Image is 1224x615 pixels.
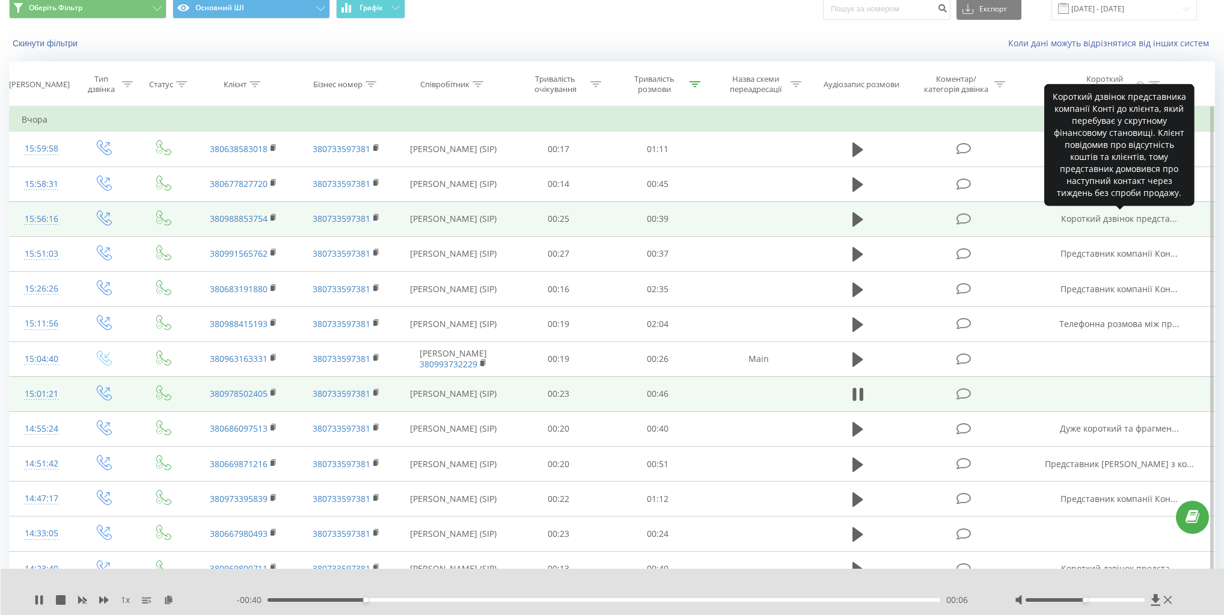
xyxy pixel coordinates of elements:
td: 00:40 [608,551,707,586]
div: Коментар/категорія дзвінка [921,74,991,94]
td: 00:46 [608,376,707,411]
a: 380733597381 [313,563,370,574]
a: 380988415193 [210,318,268,329]
td: 00:37 [608,236,707,271]
a: 380733597381 [313,318,370,329]
div: 15:56:16 [22,207,61,231]
div: Короткий підсумок [1076,74,1133,94]
td: 00:23 [509,516,608,551]
td: [PERSON_NAME] (SIP) [398,236,509,271]
div: 14:47:17 [22,487,61,510]
div: Accessibility label [1083,598,1088,602]
a: 380733597381 [313,178,370,189]
div: Співробітник [420,79,470,90]
div: Статус [149,79,173,90]
td: 00:39 [608,201,707,236]
span: 00:06 [946,594,968,606]
a: 380686097513 [210,423,268,434]
a: 380969800711 [210,563,268,574]
td: 00:27 [509,236,608,271]
a: 380733597381 [313,213,370,224]
div: 15:59:58 [22,137,61,161]
a: 380733597381 [313,283,370,295]
td: 00:19 [509,307,608,341]
span: Графік [360,4,383,12]
div: Тривалість очікування [523,74,587,94]
td: [PERSON_NAME] (SIP) [398,551,509,586]
span: Оберіть Фільтр [29,3,82,13]
a: 380733597381 [313,493,370,504]
a: 380733597381 [313,143,370,155]
a: 380733597381 [313,353,370,364]
a: 380963163331 [210,353,268,364]
a: 380988853754 [210,213,268,224]
td: [PERSON_NAME] (SIP) [398,516,509,551]
td: 02:04 [608,307,707,341]
div: 14:23:40 [22,557,61,581]
td: [PERSON_NAME] (SIP) [398,447,509,482]
div: Клієнт [224,79,246,90]
div: Бізнес номер [313,79,363,90]
div: Короткий дзвінок представника компанії Конті до клієнта, який перебуває у скрутному фінансовому с... [1053,91,1186,199]
td: 00:45 [608,167,707,201]
div: Accessibility label [364,598,369,602]
span: Представник компанії Кон... [1060,248,1178,259]
td: 00:40 [608,411,707,446]
div: [PERSON_NAME] [9,79,70,90]
span: - 00:40 [237,594,268,606]
span: Короткий дзвінок предста... [1061,213,1177,224]
td: 00:22 [509,482,608,516]
a: 380733597381 [313,248,370,259]
span: Представник [PERSON_NAME] з ко... [1045,458,1194,470]
div: Аудіозапис розмови [824,79,899,90]
td: [PERSON_NAME] (SIP) [398,132,509,167]
a: 380733597381 [313,458,370,470]
span: 1 x [121,594,130,606]
div: 15:26:26 [22,277,61,301]
div: 15:04:40 [22,347,61,371]
td: 00:13 [509,551,608,586]
span: Дуже короткий та фрагмен... [1060,423,1179,434]
div: Тип дзвінка [84,74,120,94]
a: 380733597381 [313,423,370,434]
a: 380669871216 [210,458,268,470]
a: 380667980493 [210,528,268,539]
td: [PERSON_NAME] (SIP) [398,272,509,307]
td: 01:11 [608,132,707,167]
div: 15:58:31 [22,173,61,196]
a: 380638583018 [210,143,268,155]
a: 380991565762 [210,248,268,259]
td: [PERSON_NAME] (SIP) [398,411,509,446]
td: Main [707,341,810,376]
td: [PERSON_NAME] (SIP) [398,201,509,236]
a: Коли дані можуть відрізнятися вiд інших систем [1008,37,1215,49]
td: 00:14 [509,167,608,201]
a: 380733597381 [313,388,370,399]
td: 00:26 [608,341,707,376]
div: Тривалість розмови [622,74,687,94]
span: Представник компанії Кон... [1060,283,1178,295]
td: [PERSON_NAME] [398,341,509,376]
div: 15:51:03 [22,242,61,266]
td: 02:35 [608,272,707,307]
a: 380993732229 [420,358,477,370]
a: 380733597381 [313,528,370,539]
td: 00:25 [509,201,608,236]
td: [PERSON_NAME] (SIP) [398,482,509,516]
td: 00:20 [509,411,608,446]
td: [PERSON_NAME] (SIP) [398,376,509,411]
a: 380677827720 [210,178,268,189]
div: 15:11:56 [22,312,61,335]
td: 00:23 [509,376,608,411]
td: 00:51 [608,447,707,482]
div: 14:55:24 [22,417,61,441]
span: Короткий дзвінок предста... [1061,563,1177,574]
div: Назва схеми переадресації [723,74,788,94]
div: 15:01:21 [22,382,61,406]
td: 00:19 [509,341,608,376]
a: 380973395839 [210,493,268,504]
div: 14:33:05 [22,522,61,545]
td: [PERSON_NAME] (SIP) [398,167,509,201]
td: 00:20 [509,447,608,482]
a: 380978502405 [210,388,268,399]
